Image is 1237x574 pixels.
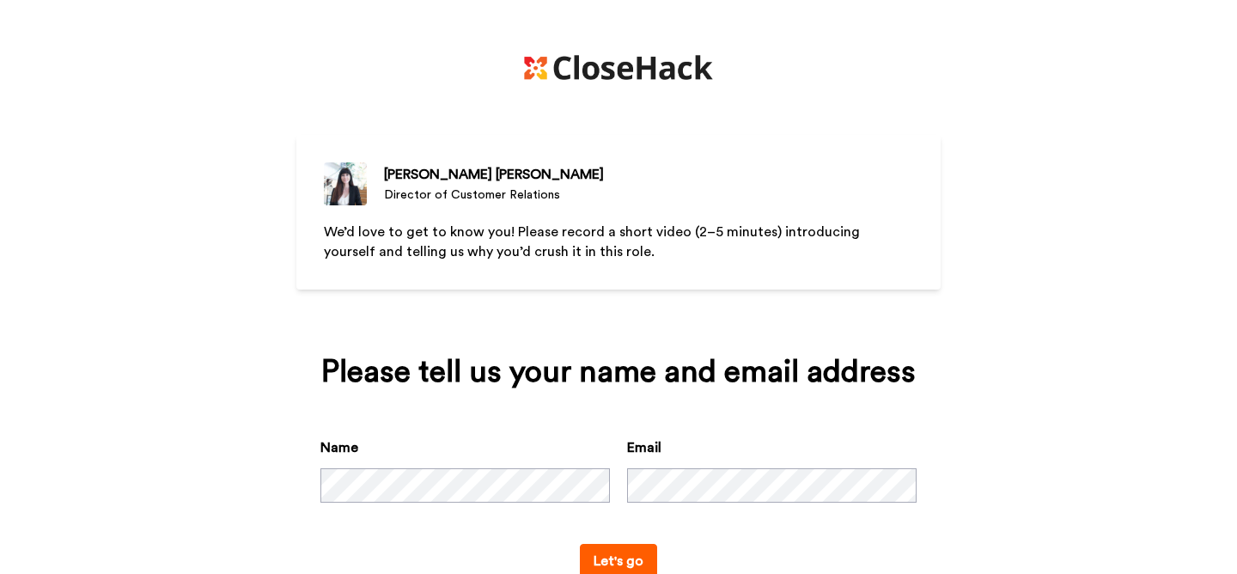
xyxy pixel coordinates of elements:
span: We’d love to get to know you! Please record a short video (2–5 minutes) introducing yourself and ... [324,225,863,259]
img: Director of Customer Relations [324,162,367,205]
div: [PERSON_NAME] [PERSON_NAME] [384,164,604,185]
img: https://cdn.bonjoro.com/media/8ef20797-8052-423f-a066-3a70dff60c56/6f41e73b-fbe8-40a5-8aec-628176... [524,55,713,80]
label: Email [627,437,661,458]
div: Director of Customer Relations [384,186,604,204]
div: Please tell us your name and email address [320,355,917,389]
label: Name [320,437,358,458]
